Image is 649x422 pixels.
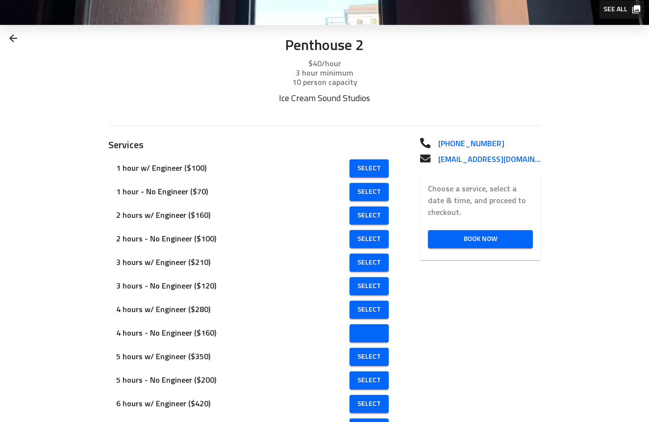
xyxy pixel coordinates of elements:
[116,162,351,174] span: 1 hour w/ Engineer ($100)
[108,227,397,251] div: 2 hours - No Engineer ($100)
[116,186,351,198] span: 1 hour - No Engineer ($70)
[349,371,389,390] a: Select
[108,204,397,227] div: 2 hours w/ Engineer ($160)
[108,369,397,392] div: 5 hours - No Engineer ($200)
[116,351,351,363] span: 5 hours w/ Engineer ($350)
[108,321,397,345] div: 4 hours - No Engineer ($160)
[349,395,389,413] a: Select
[428,183,533,218] label: Choose a service, select a date & time, and proceed to checkout.
[357,374,381,387] span: Select
[430,138,541,150] a: [PHONE_NUMBER]
[108,157,397,180] div: 1 hour w/ Engineer ($100)
[116,233,351,245] span: 2 hours - No Engineer ($100)
[108,392,397,416] div: 6 hours w/ Engineer ($420)
[108,67,541,79] p: 3 hour minimum
[430,154,541,165] a: [EMAIL_ADDRESS][DOMAIN_NAME]
[357,327,381,340] span: Select
[108,251,397,274] div: 3 hours w/ Engineer ($210)
[357,280,381,292] span: Select
[357,233,381,245] span: Select
[108,77,541,88] p: 10 person capacity
[357,351,381,363] span: Select
[599,0,644,19] button: See all
[116,280,351,292] span: 3 hours - No Engineer ($120)
[349,348,389,366] a: Select
[116,304,351,316] span: 4 hours w/ Engineer ($280)
[428,230,533,248] a: Book Now
[357,162,381,175] span: Select
[349,207,389,225] a: Select
[603,3,639,16] span: See all
[436,233,525,245] span: Book Now
[357,186,381,198] span: Select
[357,257,381,269] span: Select
[116,327,351,339] span: 4 hours - No Engineer ($160)
[108,138,397,153] h3: Services
[216,93,432,104] p: Ice Cream Sound Studios
[108,345,397,369] div: 5 hours w/ Engineer ($350)
[349,230,389,248] a: Select
[357,398,381,410] span: Select
[108,180,397,204] div: 1 hour - No Engineer ($70)
[349,159,389,178] a: Select
[357,210,381,222] span: Select
[357,304,381,316] span: Select
[116,398,351,410] span: 6 hours w/ Engineer ($420)
[116,374,351,386] span: 5 hours - No Engineer ($200)
[108,274,397,298] div: 3 hours - No Engineer ($120)
[108,37,541,55] p: Penthouse 2
[108,298,397,321] div: 4 hours w/ Engineer ($280)
[349,183,389,201] a: Select
[116,210,351,221] span: 2 hours w/ Engineer ($160)
[349,254,389,272] a: Select
[349,301,389,319] a: Select
[108,58,541,70] p: $40/hour
[116,257,351,268] span: 3 hours w/ Engineer ($210)
[349,277,389,295] a: Select
[349,324,389,343] a: Select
